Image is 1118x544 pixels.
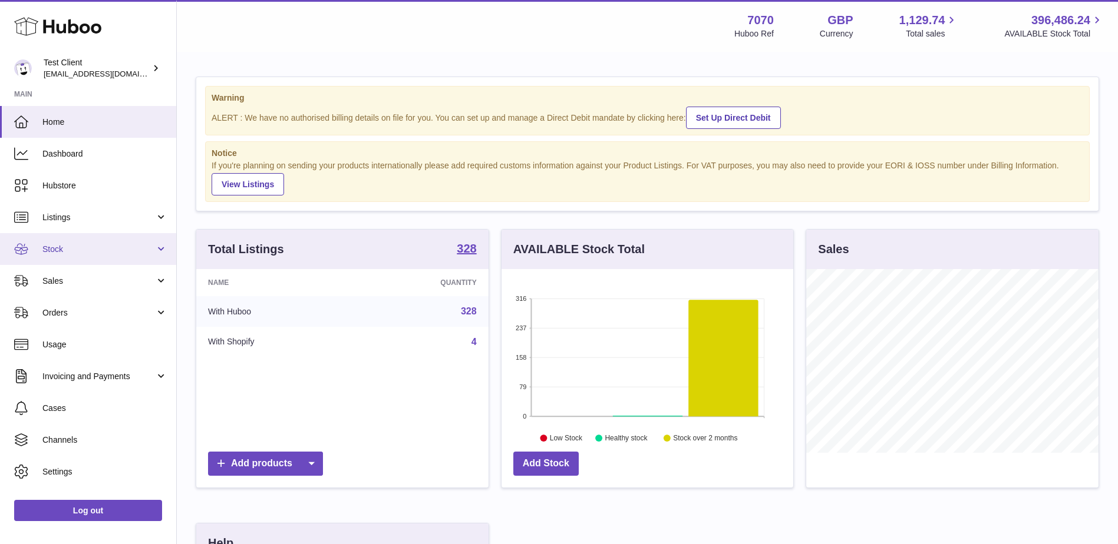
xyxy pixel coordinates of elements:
th: Name [196,269,354,296]
th: Quantity [354,269,488,296]
a: View Listings [212,173,284,195]
text: 158 [516,354,526,361]
text: Low Stock [550,434,583,443]
a: 4 [471,337,477,347]
a: Add Stock [513,452,579,476]
td: With Shopify [196,327,354,357]
img: QATestClientTwo@hubboo.co.uk [14,59,32,77]
span: [EMAIL_ADDRESS][DOMAIN_NAME] [44,69,173,78]
a: 328 [457,243,476,257]
span: Stock [42,244,155,255]
span: Dashboard [42,148,167,160]
span: Sales [42,276,155,287]
span: Listings [42,212,155,223]
strong: 7070 [747,12,774,28]
a: 1,129.74 Total sales [899,12,959,39]
a: Log out [14,500,162,521]
div: Currency [820,28,853,39]
text: Stock over 2 months [673,434,737,443]
div: Huboo Ref [734,28,774,39]
span: Total sales [906,28,958,39]
strong: GBP [827,12,853,28]
a: 328 [461,306,477,316]
span: AVAILABLE Stock Total [1004,28,1104,39]
span: Orders [42,307,155,319]
strong: Warning [212,92,1083,104]
a: Add products [208,452,323,476]
span: Invoicing and Payments [42,371,155,382]
text: 316 [516,295,526,302]
a: 396,486.24 AVAILABLE Stock Total [1004,12,1104,39]
span: Cases [42,403,167,414]
strong: 328 [457,243,476,254]
span: 396,486.24 [1031,12,1090,28]
span: Usage [42,339,167,350]
span: Settings [42,466,167,477]
span: Home [42,117,167,128]
span: 1,129.74 [899,12,945,28]
div: ALERT : We have no authorised billing details on file for you. You can set up and manage a Direct... [212,105,1083,129]
h3: Total Listings [208,241,284,257]
div: If you're planning on sending your products internationally please add required customs informati... [212,160,1083,195]
span: Hubstore [42,180,167,191]
h3: AVAILABLE Stock Total [513,241,645,257]
text: 0 [523,413,526,420]
a: Set Up Direct Debit [686,107,781,129]
div: Test Client [44,57,150,79]
text: 79 [519,383,526,390]
text: Healthy stock [605,434,648,443]
strong: Notice [212,148,1083,159]
span: Channels [42,434,167,446]
td: With Huboo [196,296,354,327]
text: 237 [516,324,526,331]
h3: Sales [818,241,849,257]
